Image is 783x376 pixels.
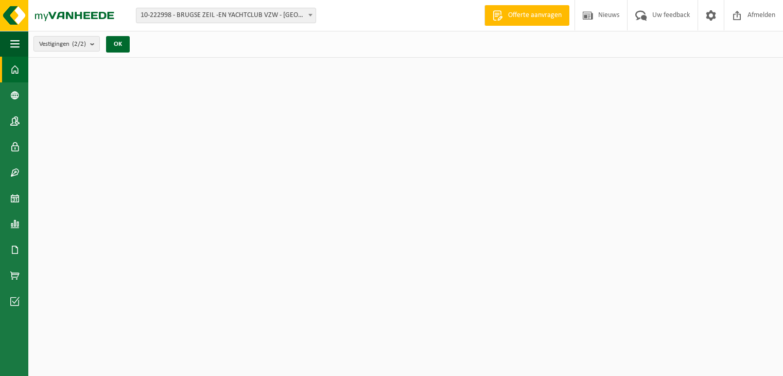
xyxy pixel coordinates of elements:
a: Offerte aanvragen [484,5,569,26]
span: Vestigingen [39,37,86,52]
button: Vestigingen(2/2) [33,36,100,52]
count: (2/2) [72,41,86,47]
span: Offerte aanvragen [506,10,564,21]
span: 10-222998 - BRUGSE ZEIL -EN YACHTCLUB VZW - BRUGGE [136,8,316,23]
button: OK [106,36,130,53]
